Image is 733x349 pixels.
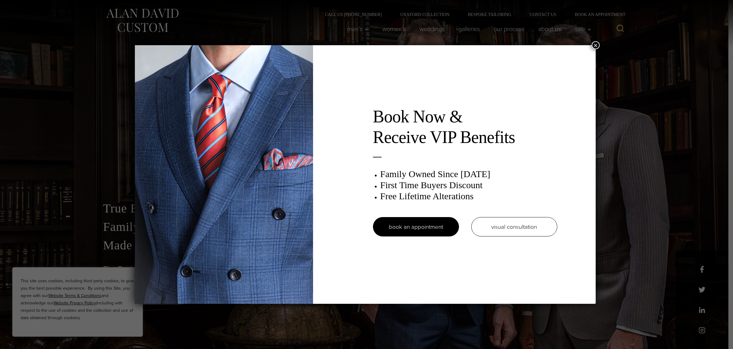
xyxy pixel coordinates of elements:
[380,180,557,191] h3: First Time Buyers Discount
[373,217,459,236] a: book an appointment
[380,191,557,202] h3: Free Lifetime Alterations
[471,217,557,236] a: visual consultation
[592,41,600,49] button: Close
[380,169,557,180] h3: Family Owned Since [DATE]
[373,106,557,148] h2: Book Now & Receive VIP Benefits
